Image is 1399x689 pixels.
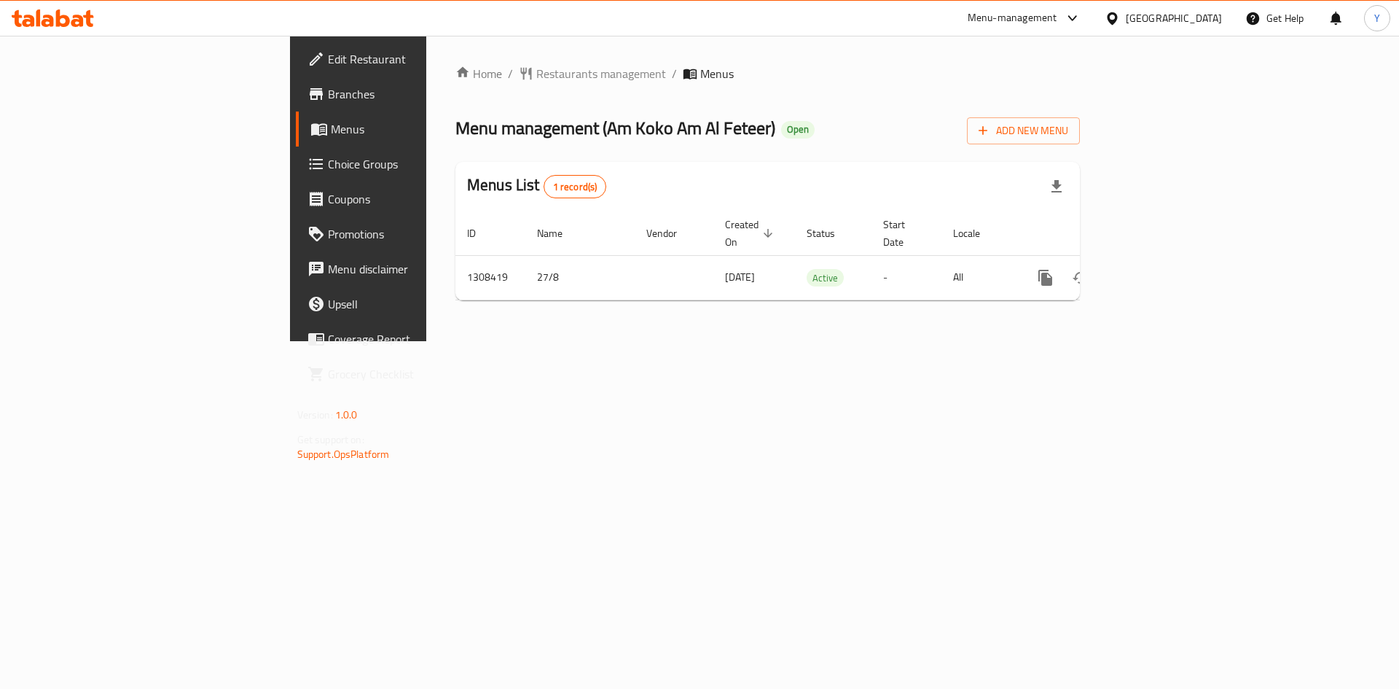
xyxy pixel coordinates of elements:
[979,122,1068,140] span: Add New Menu
[968,9,1057,27] div: Menu-management
[871,255,941,300] td: -
[781,123,815,136] span: Open
[725,216,777,251] span: Created On
[296,357,524,392] a: Grocery Checklist
[296,42,524,77] a: Edit Restaurant
[1374,10,1380,26] span: Y
[941,255,1016,300] td: All
[519,65,666,82] a: Restaurants management
[296,112,524,147] a: Menus
[967,117,1080,144] button: Add New Menu
[328,85,512,103] span: Branches
[296,182,524,217] a: Coupons
[296,147,524,182] a: Choice Groups
[672,65,677,82] li: /
[953,225,999,242] span: Locale
[296,252,524,287] a: Menu disclaimer
[646,225,696,242] span: Vendor
[536,65,666,82] span: Restaurants management
[296,77,524,112] a: Branches
[328,155,512,173] span: Choice Groups
[467,225,495,242] span: ID
[328,190,512,208] span: Coupons
[725,268,755,287] span: [DATE]
[297,405,333,424] span: Version:
[781,121,815,139] div: Open
[328,295,512,313] span: Upsell
[328,260,512,278] span: Menu disclaimer
[537,225,581,242] span: Name
[296,217,524,252] a: Promotions
[328,50,512,68] span: Edit Restaurant
[1039,169,1074,204] div: Export file
[297,430,364,449] span: Get support on:
[807,269,844,287] div: Active
[296,322,524,357] a: Coverage Report
[328,330,512,348] span: Coverage Report
[328,225,512,243] span: Promotions
[544,175,607,198] div: Total records count
[455,211,1180,300] table: enhanced table
[807,225,854,242] span: Status
[455,112,775,144] span: Menu management ( Am Koko Am Al Feteer )
[1016,211,1180,256] th: Actions
[328,365,512,383] span: Grocery Checklist
[455,65,1080,82] nav: breadcrumb
[1028,260,1063,295] button: more
[331,120,512,138] span: Menus
[296,287,524,322] a: Upsell
[1063,260,1098,295] button: Change Status
[525,255,635,300] td: 27/8
[883,216,924,251] span: Start Date
[297,445,390,464] a: Support.OpsPlatform
[335,405,358,424] span: 1.0.0
[807,270,844,287] span: Active
[1126,10,1222,26] div: [GEOGRAPHIC_DATA]
[467,174,606,198] h2: Menus List
[544,180,606,194] span: 1 record(s)
[700,65,734,82] span: Menus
